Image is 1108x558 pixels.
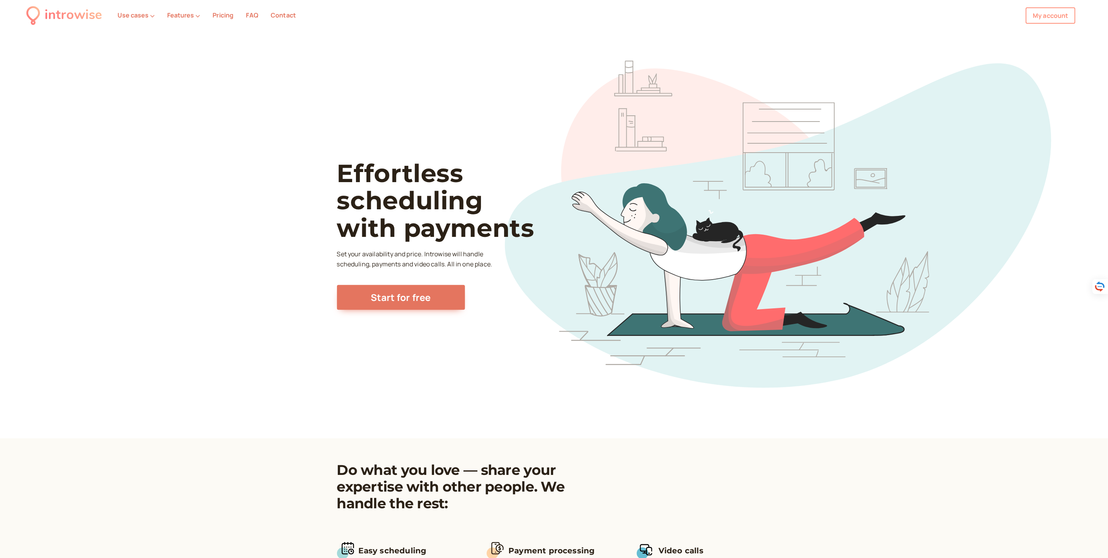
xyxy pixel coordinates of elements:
iframe: Chat Widget [1069,521,1108,558]
h1: Effortless scheduling with payments [337,160,562,242]
a: Contact [271,11,296,19]
div: introwise [45,5,102,26]
h3: Video calls [659,544,771,557]
a: Start for free [337,285,465,310]
a: Pricing [213,11,233,19]
h3: Easy scheduling [359,544,472,557]
h3: Payment processing [508,544,621,557]
a: introwise [26,5,102,26]
a: My account [1026,7,1075,24]
button: Features [167,12,200,19]
a: FAQ [246,11,258,19]
h2: Do what you love — share your expertise with other people. We handle the rest: [337,462,608,512]
button: Use cases [118,12,155,19]
p: Set your availability and price. Introwise will handle scheduling, payments and video calls. All ... [337,249,494,269]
